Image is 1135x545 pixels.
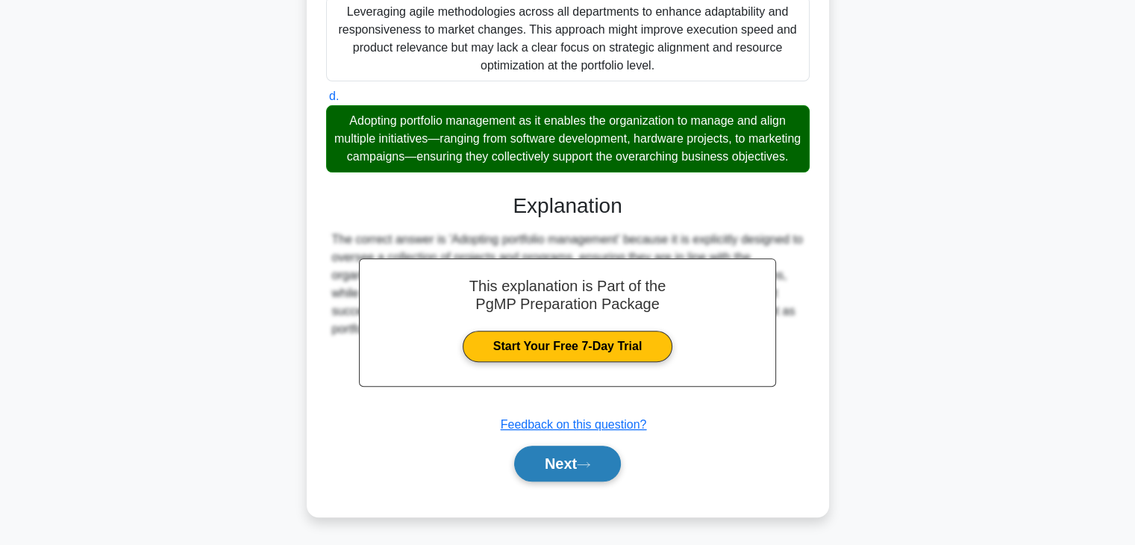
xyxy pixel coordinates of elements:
[463,331,672,362] a: Start Your Free 7-Day Trial
[329,90,339,102] span: d.
[335,193,801,219] h3: Explanation
[332,231,804,338] div: The correct answer is 'Adopting portfolio management' because it is explicitly designed to overse...
[326,105,810,172] div: Adopting portfolio management as it enables the organization to manage and align multiple initiat...
[501,418,647,431] a: Feedback on this question?
[514,446,621,482] button: Next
